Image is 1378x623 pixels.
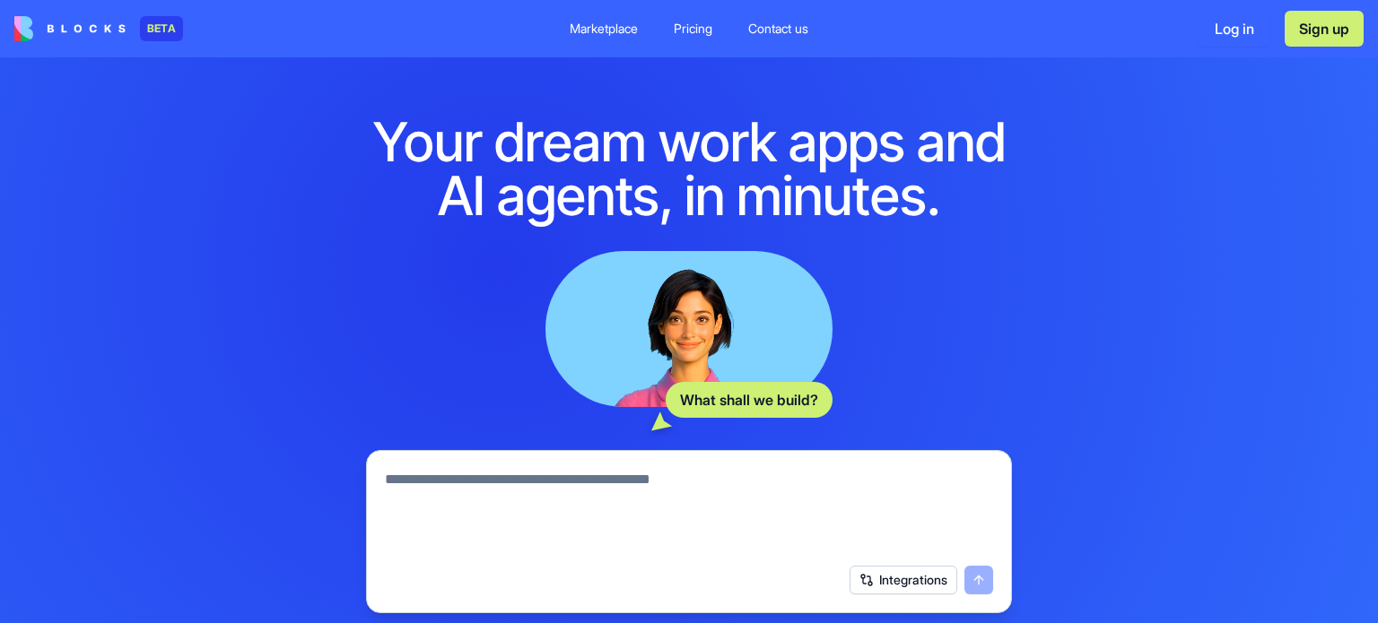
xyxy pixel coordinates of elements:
[674,20,712,38] div: Pricing
[1199,11,1270,47] button: Log in
[140,16,183,41] div: BETA
[344,115,1033,222] h1: Your dream work apps and AI agents, in minutes.
[1285,11,1364,47] button: Sign up
[555,13,652,45] a: Marketplace
[748,20,808,38] div: Contact us
[659,13,727,45] a: Pricing
[666,382,833,418] div: What shall we build?
[850,566,957,594] button: Integrations
[14,16,183,41] a: BETA
[570,20,638,38] div: Marketplace
[14,16,126,41] img: logo
[734,13,823,45] a: Contact us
